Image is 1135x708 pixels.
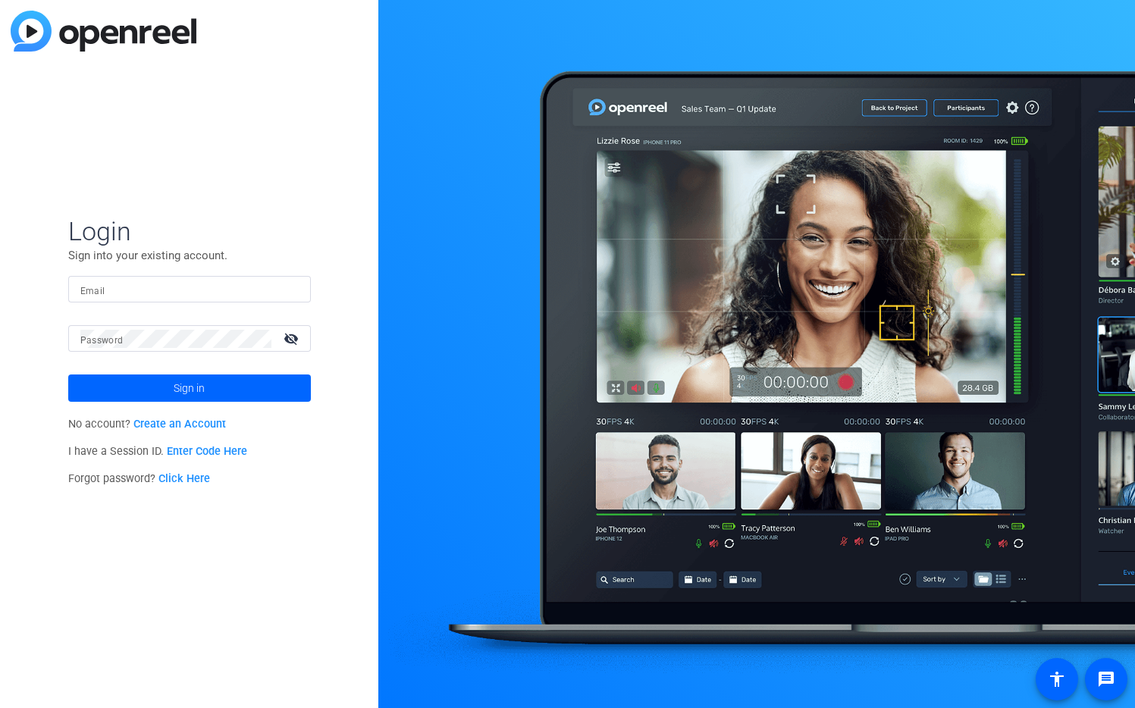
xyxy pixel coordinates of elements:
span: I have a Session ID. [68,445,248,458]
a: Enter Code Here [167,445,247,458]
button: Sign in [68,374,311,402]
a: Create an Account [133,418,226,431]
mat-label: Email [80,286,105,296]
input: Enter Email Address [80,280,299,299]
mat-icon: message [1097,670,1115,688]
span: Sign in [174,369,205,407]
img: blue-gradient.svg [11,11,196,52]
mat-icon: visibility_off [274,327,311,349]
span: Login [68,215,311,247]
a: Click Here [158,472,210,485]
span: Forgot password? [68,472,211,485]
mat-icon: accessibility [1048,670,1066,688]
mat-label: Password [80,335,124,346]
span: No account? [68,418,227,431]
p: Sign into your existing account. [68,247,311,264]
